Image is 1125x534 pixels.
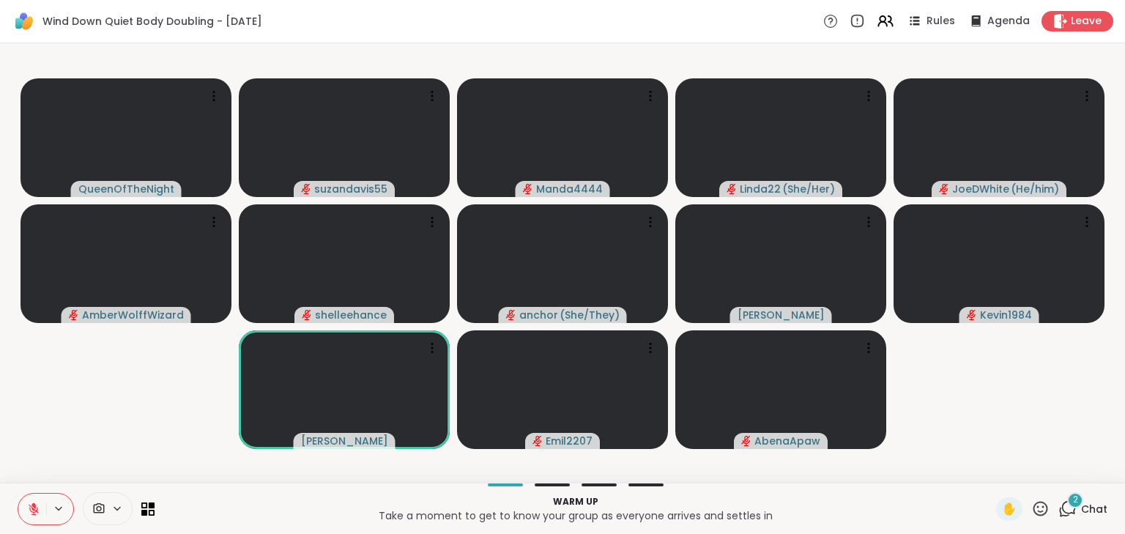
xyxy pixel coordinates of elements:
span: Emil2207 [546,434,593,448]
span: [PERSON_NAME] [738,308,825,322]
span: audio-muted [69,310,79,320]
span: JoeDWhite [952,182,1009,196]
span: Manda4444 [536,182,603,196]
span: Wind Down Quiet Body Doubling - [DATE] [42,14,262,29]
span: Rules [927,14,955,29]
p: Warm up [163,495,987,508]
span: audio-muted [967,310,977,320]
span: AbenaApaw [754,434,820,448]
span: [PERSON_NAME] [301,434,388,448]
span: audio-muted [741,436,751,446]
span: shelleehance [315,308,387,322]
span: AmberWolffWizard [82,308,184,322]
span: audio-muted [523,184,533,194]
span: audio-muted [939,184,949,194]
span: ( She/They ) [560,308,620,322]
img: ShareWell Logomark [12,9,37,34]
span: suzandavis55 [314,182,387,196]
p: Take a moment to get to know your group as everyone arrives and settles in [163,508,987,523]
span: QueenOfTheNight [78,182,174,196]
span: audio-muted [532,436,543,446]
span: audio-muted [727,184,737,194]
span: audio-muted [301,184,311,194]
span: Leave [1071,14,1102,29]
span: Agenda [987,14,1030,29]
span: ( He/him ) [1011,182,1059,196]
span: anchor [519,308,558,322]
span: ( She/Her ) [782,182,835,196]
span: ✋ [1002,500,1017,518]
span: Kevin1984 [980,308,1032,322]
span: Chat [1081,502,1107,516]
span: 2 [1073,494,1078,506]
span: Linda22 [740,182,781,196]
span: audio-muted [302,310,312,320]
span: audio-muted [506,310,516,320]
